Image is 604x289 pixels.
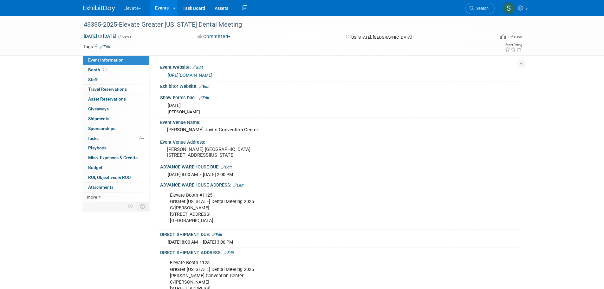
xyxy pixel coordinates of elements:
[88,155,138,160] span: Misc. Expenses & Credits
[88,136,99,141] span: Tasks
[168,172,233,177] span: [DATE] 8:00 AM - [DATE] 2:00 PM
[168,103,181,108] span: [DATE]
[88,185,114,190] span: Attachments
[88,165,102,170] span: Budget
[165,125,516,135] div: [PERSON_NAME] Javits Convention Center
[192,65,203,70] a: Edit
[505,43,522,47] div: Event Rating
[160,82,521,90] div: Exhibitor Website:
[212,233,222,237] a: Edit
[83,173,149,182] a: ROI, Objectives & ROO
[83,143,149,153] a: Playbook
[199,96,209,100] a: Edit
[83,134,149,143] a: Tasks
[160,230,521,238] div: DIRECT SHIPMENT DUE:
[199,84,210,89] a: Edit
[125,202,136,210] td: Personalize Event Tab Strip
[83,104,149,114] a: Giveaways
[160,180,521,188] div: ADVANCE WAREHOUSE ADDRESS:
[195,33,233,40] button: Committed
[81,19,485,30] div: 48385-2025-Elevate Greater [US_STATE] Dental Meeting
[83,33,117,39] span: [DATE] [DATE]
[88,67,108,72] span: Booth
[87,194,97,200] span: more
[457,33,523,43] div: Event Format
[88,57,124,62] span: Event Information
[83,163,149,173] a: Budget
[83,43,110,50] td: Tags
[233,183,244,187] a: Edit
[160,93,521,101] div: Show Forms Due::
[118,35,131,39] span: (4 days)
[160,118,521,126] div: Event Venue Name:
[83,193,149,202] a: more
[83,56,149,65] a: Event Information
[88,145,107,150] span: Playbook
[136,202,149,210] td: Toggle Event Tabs
[224,251,234,255] a: Edit
[167,147,303,158] pre: [PERSON_NAME] [GEOGRAPHIC_DATA] [STREET_ADDRESS][US_STATE]
[160,137,521,145] div: Event Venue Address:
[83,85,149,94] a: Travel Reservations
[88,77,98,82] span: Staff
[88,87,127,92] span: Travel Reservations
[100,45,110,49] a: Edit
[83,65,149,75] a: Booth
[83,5,115,12] img: ExhibitDay
[83,114,149,124] a: Shipments
[160,248,521,256] div: DIRECT SHIPMENT ADDRESS:
[160,62,521,71] div: Event Website:
[500,34,506,39] img: Format-Inperson.png
[168,240,233,245] span: [DATE] 8:00 AM - [DATE] 3:00 PM
[465,3,495,14] a: Search
[88,126,115,131] span: Sponsorships
[88,106,109,111] span: Giveaways
[168,109,516,115] div: [PERSON_NAME]
[97,34,103,39] span: to
[83,75,149,85] a: Staff
[88,116,109,121] span: Shipments
[474,6,489,11] span: Search
[102,67,108,72] span: Booth not reserved yet
[350,35,412,40] span: [US_STATE], [GEOGRAPHIC_DATA]
[507,34,522,39] div: In-Person
[83,124,149,134] a: Sponsorships
[166,189,451,227] div: Elevate Booth #1125 Greater [US_STATE] Dental Meeting 2025 C/[PERSON_NAME] [STREET_ADDRESS] [GEOG...
[83,183,149,192] a: Attachments
[168,73,212,78] a: [URL][DOMAIN_NAME]
[83,153,149,163] a: Misc. Expenses & Credits
[88,96,126,102] span: Asset Reservations
[221,165,232,169] a: Edit
[160,162,521,170] div: ADVANCE WAREHOUSE DUE:
[503,2,515,14] img: Samantha Meyers
[88,175,131,180] span: ROI, Objectives & ROO
[83,95,149,104] a: Asset Reservations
